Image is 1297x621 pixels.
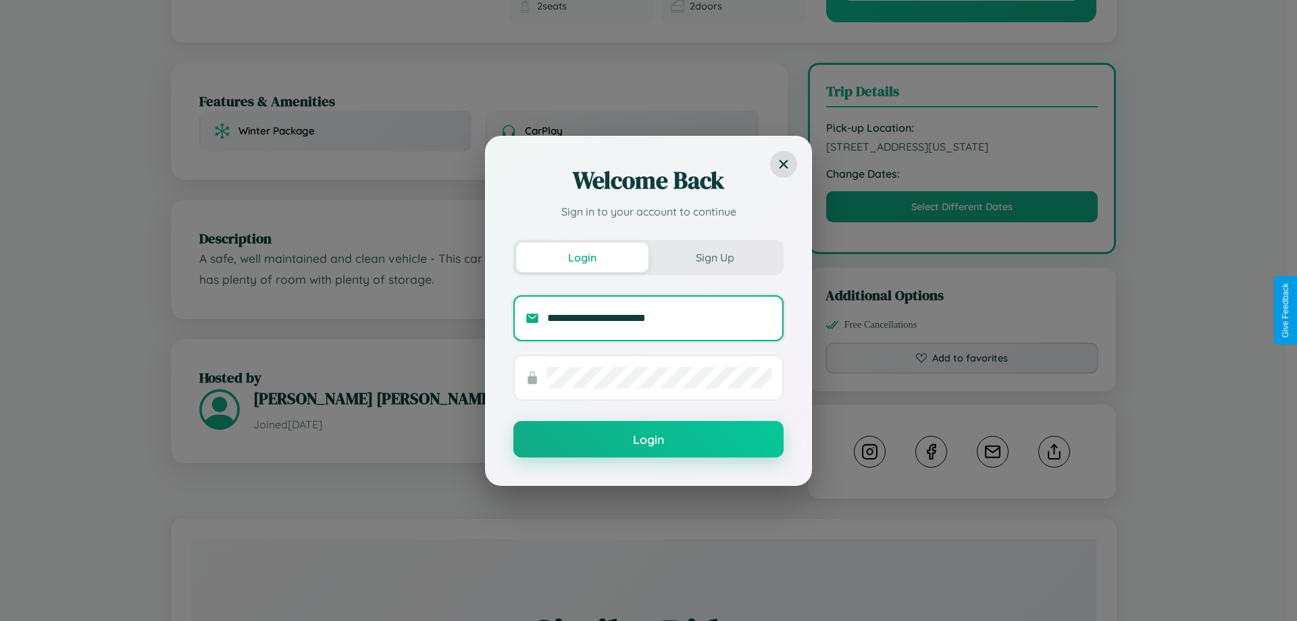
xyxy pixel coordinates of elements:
[513,164,784,197] h2: Welcome Back
[648,243,781,272] button: Sign Up
[516,243,648,272] button: Login
[1281,283,1290,338] div: Give Feedback
[513,203,784,220] p: Sign in to your account to continue
[513,421,784,457] button: Login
